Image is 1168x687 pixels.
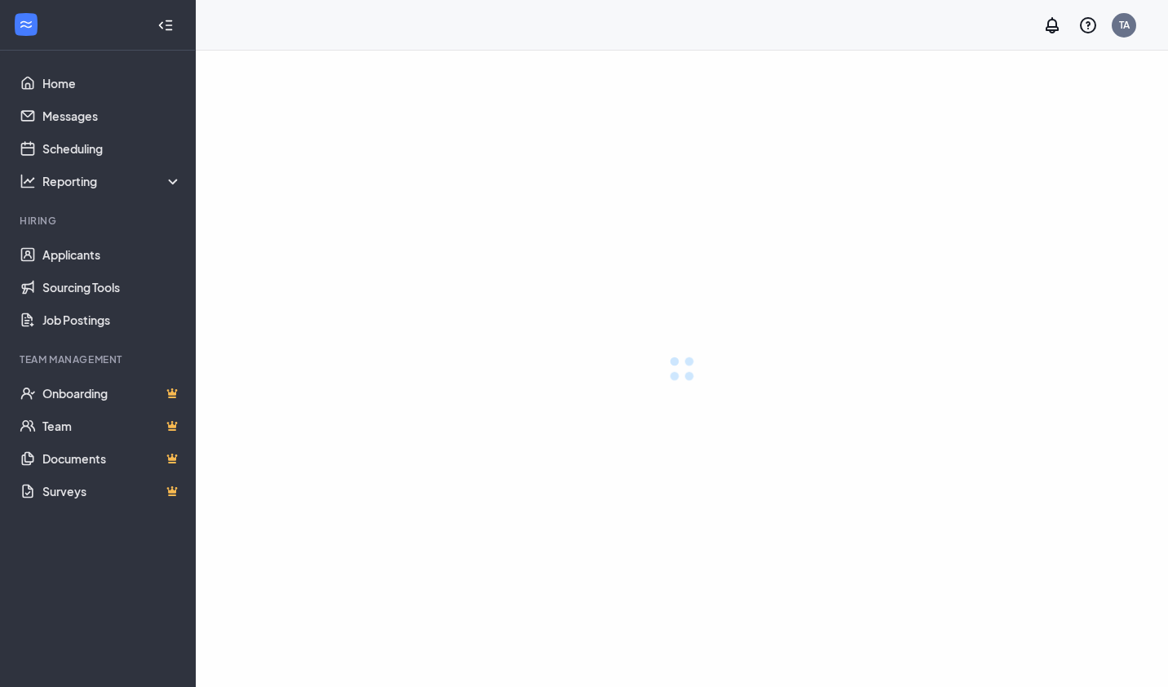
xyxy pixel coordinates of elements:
[20,352,179,366] div: Team Management
[42,304,182,336] a: Job Postings
[1119,18,1130,32] div: TA
[18,16,34,33] svg: WorkstreamLogo
[20,214,179,228] div: Hiring
[42,238,182,271] a: Applicants
[42,475,182,507] a: SurveysCrown
[42,100,182,132] a: Messages
[1078,16,1098,35] svg: QuestionInfo
[1042,16,1062,35] svg: Notifications
[42,442,182,475] a: DocumentsCrown
[157,17,174,33] svg: Collapse
[42,377,182,410] a: OnboardingCrown
[42,132,182,165] a: Scheduling
[42,410,182,442] a: TeamCrown
[42,67,182,100] a: Home
[42,271,182,304] a: Sourcing Tools
[20,173,36,189] svg: Analysis
[42,173,183,189] div: Reporting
